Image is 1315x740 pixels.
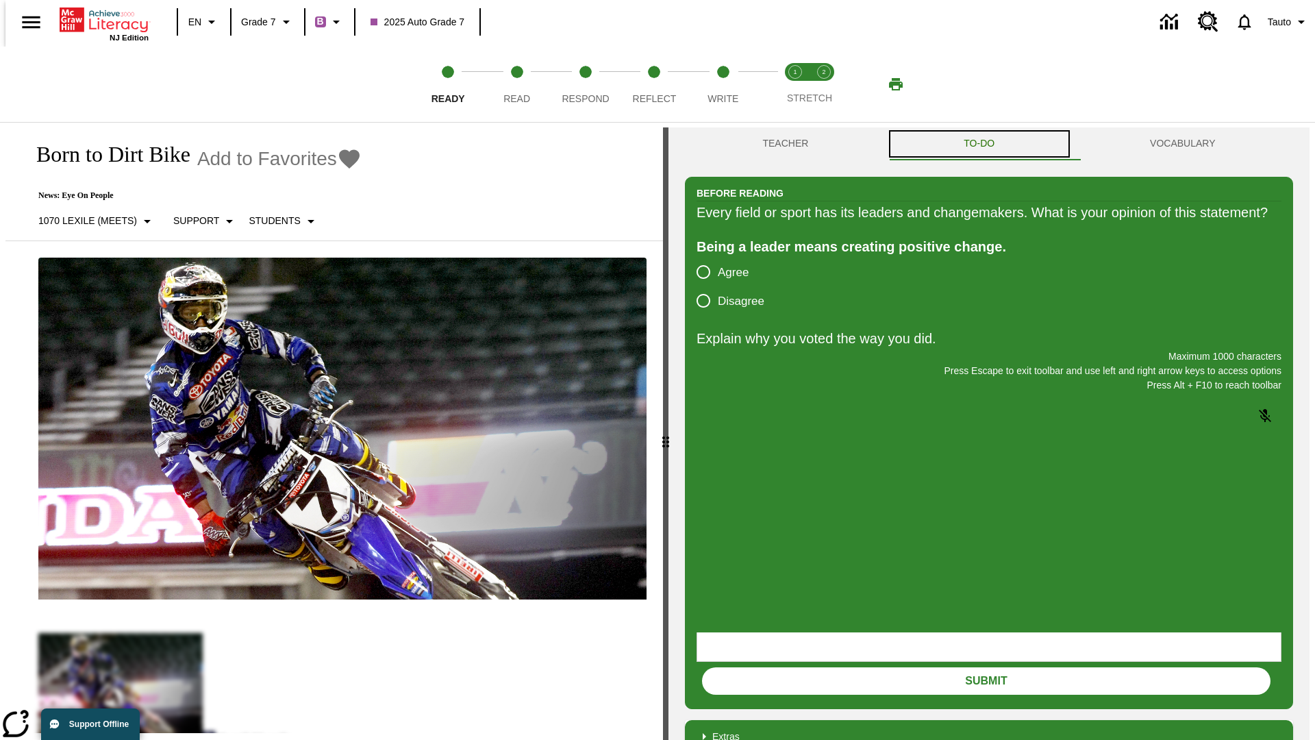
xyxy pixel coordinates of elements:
[787,92,832,103] span: STRETCH
[718,293,764,310] span: Disagree
[317,13,324,30] span: B
[1249,399,1281,432] button: Click to activate and allow voice recognition
[236,10,300,34] button: Grade: Grade 7, Select a grade
[22,142,190,167] h1: Born to Dirt Bike
[1190,3,1227,40] a: Resource Center, Will open in new tab
[110,34,149,42] span: NJ Edition
[408,47,488,122] button: Ready step 1 of 5
[431,93,465,104] span: Ready
[718,264,749,282] span: Agree
[1268,15,1291,29] span: Tauto
[38,214,137,228] p: 1070 Lexile (Meets)
[697,378,1281,393] p: Press Alt + F10 to reach toolbar
[685,127,886,160] button: Teacher
[697,364,1281,378] p: Press Escape to exit toolbar and use left and right arrow keys to access options
[822,69,825,75] text: 2
[197,147,362,171] button: Add to Favorites - Born to Dirt Bike
[663,127,668,740] div: Press Enter or Spacebar and then press right and left arrow keys to move the slider
[69,719,129,729] span: Support Offline
[33,209,161,234] button: Select Lexile, 1070 Lexile (Meets)
[371,15,465,29] span: 2025 Auto Grade 7
[614,47,694,122] button: Reflect step 4 of 5
[707,93,738,104] span: Write
[168,209,243,234] button: Scaffolds, Support
[886,127,1073,160] button: TO-DO
[182,10,226,34] button: Language: EN, Select a language
[38,258,647,600] img: Motocross racer James Stewart flies through the air on his dirt bike.
[197,148,337,170] span: Add to Favorites
[1262,10,1315,34] button: Profile/Settings
[173,214,219,228] p: Support
[685,127,1293,160] div: Instructional Panel Tabs
[697,201,1281,223] div: Every field or sport has its leaders and changemakers. What is your opinion of this statement?
[5,11,200,23] body: Explain why you voted the way you did. Maximum 1000 characters Press Alt + F10 to reach toolbar P...
[241,15,276,29] span: Grade 7
[697,349,1281,364] p: Maximum 1000 characters
[668,127,1310,740] div: activity
[1073,127,1293,160] button: VOCABULARY
[310,10,350,34] button: Boost Class color is purple. Change class color
[60,5,149,42] div: Home
[702,667,1270,695] button: Submit
[546,47,625,122] button: Respond step 3 of 5
[804,47,844,122] button: Stretch Respond step 2 of 2
[874,72,918,97] button: Print
[1227,4,1262,40] a: Notifications
[697,186,784,201] h2: Before Reading
[503,93,530,104] span: Read
[775,47,815,122] button: Stretch Read step 1 of 2
[243,209,324,234] button: Select Student
[188,15,201,29] span: EN
[249,214,300,228] p: Students
[1152,3,1190,41] a: Data Center
[11,2,51,42] button: Open side menu
[793,69,797,75] text: 1
[477,47,556,122] button: Read step 2 of 5
[41,708,140,740] button: Support Offline
[633,93,677,104] span: Reflect
[697,236,1281,258] div: Being a leader means creating positive change.
[697,328,1281,349] p: Explain why you voted the way you did.
[22,190,362,201] p: News: Eye On People
[697,258,775,315] div: poll
[562,93,609,104] span: Respond
[5,127,663,733] div: reading
[684,47,763,122] button: Write step 5 of 5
